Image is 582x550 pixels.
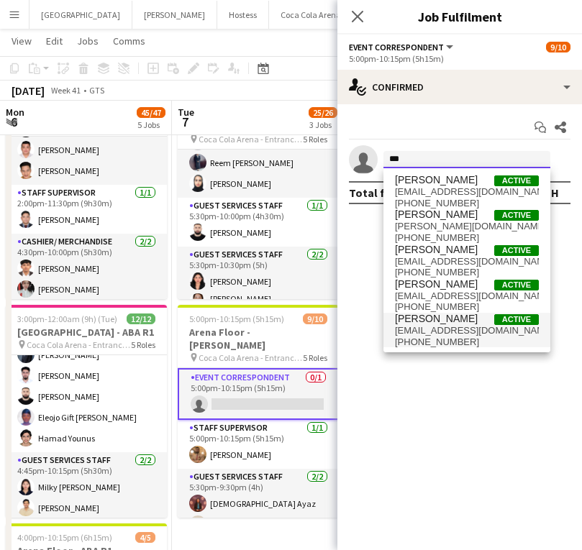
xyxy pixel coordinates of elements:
div: 3 Jobs [309,119,337,130]
app-card-role: Staff Supervisor1/12:00pm-11:30pm (9h30m)[PERSON_NAME] [6,185,167,234]
app-card-role: Guest Services Staff1/15:30pm-10:00pm (4h30m)[PERSON_NAME] [178,198,339,247]
span: leen.ghadri@gmail.com [395,325,539,336]
span: Jobs [77,35,99,47]
span: Linda Andrade [395,208,478,221]
span: Coca Cola Arena - Entrance F [199,134,303,145]
span: View [12,35,32,47]
span: 3:00pm-12:00am (9h) (Tue) [17,313,117,324]
span: Active [494,210,539,221]
app-card-role: Reem [PERSON_NAME][PERSON_NAME][PERSON_NAME][PERSON_NAME][PERSON_NAME]Eleojo Gift [PERSON_NAME]Ha... [6,278,167,452]
div: Total fee [349,185,398,200]
span: 9/10 [546,42,570,52]
button: [GEOGRAPHIC_DATA] [29,1,132,29]
a: Comms [107,32,151,50]
h3: [GEOGRAPHIC_DATA] - ABA R1 [6,326,167,339]
div: GTS [89,85,104,96]
h3: Arena Floor - [PERSON_NAME] [178,326,339,352]
app-card-role: Staff Supervisor1/15:00pm-10:15pm (5h15m)[PERSON_NAME] [178,420,339,469]
button: Event Correspondent [349,42,455,52]
span: +971567755940 [395,336,539,348]
button: [PERSON_NAME] [132,1,217,29]
span: 4:00pm-10:15pm (6h15m) [17,532,112,543]
span: Active [494,245,539,256]
button: Hostess [217,1,269,29]
span: 7 [176,114,194,130]
span: linapersonal1018@gmail.com [395,256,539,267]
div: 5 Jobs [137,119,165,130]
app-job-card: 3:00pm-12:00am (9h) (Tue)12/12[GEOGRAPHIC_DATA] - ABA R1 Coca Cola Arena - Entrance F5 RolesReem ... [6,305,167,518]
app-job-card: 2:00pm-11:30pm (9h30m)9/9Merch - ABA R1 Coca Cola Arena - Entrance F3 Roles[PERSON_NAME][PERSON_N... [6,86,167,299]
app-card-role: Guest Services Staff2/25:30pm-9:30pm (4h)[DEMOGRAPHIC_DATA] Ayaz [178,469,339,538]
span: 5 Roles [303,134,327,145]
span: linda.andrade.dubai@gmail.com [395,221,539,232]
span: Lina Ahmad [395,174,478,186]
span: 4/5 [135,532,155,543]
span: linaeltahirelfadni413@gmail.com [395,290,539,302]
span: Event Correspondent [349,42,444,52]
h3: Job Fulfilment [337,7,582,26]
a: Jobs [71,32,104,50]
span: Active [494,280,539,290]
span: Coca Cola Arena - Entrance F [199,352,303,363]
a: Edit [40,32,68,50]
span: 9/10 [303,313,327,324]
app-card-role: Guest Services Staff2/25:30pm-10:30pm (5h)[PERSON_NAME][PERSON_NAME] [PERSON_NAME] [178,247,339,321]
span: Active [494,175,539,186]
app-job-card: 5:00pm-10:15pm (5h15m)9/10Arena Floor - [PERSON_NAME] Coca Cola Arena - Entrance F5 RolesEvent Co... [178,305,339,518]
a: View [6,32,37,50]
app-card-role: Guest Services Staff2/24:45pm-10:15pm (5h30m)Milky [PERSON_NAME][PERSON_NAME] [6,452,167,522]
span: Comms [113,35,145,47]
span: +971509114382 [395,198,539,209]
span: 5:00pm-10:15pm (5h15m) [189,313,284,324]
app-card-role: Cashier/ Merchandise2/24:30pm-10:00pm (5h30m)[PERSON_NAME][PERSON_NAME] [6,234,167,303]
span: Lina Buitrago [395,244,478,256]
span: Edit [46,35,63,47]
span: Lin Ghadry [395,313,478,325]
span: +971553527030 [395,232,539,244]
span: Active [494,314,539,325]
span: Coca Cola Arena - Entrance F [27,339,131,350]
span: 5 Roles [303,352,327,363]
span: 25/26 [309,107,337,118]
span: Mon [6,106,24,119]
span: Week 41 [47,85,83,96]
span: Lina Eltahir [395,278,478,290]
div: Confirmed [337,70,582,104]
span: +971528196882 [395,267,539,278]
app-card-role: Event Correspondent0/15:00pm-10:15pm (5h15m) [178,368,339,420]
span: 6 [4,114,24,130]
span: Tue [178,106,194,119]
span: 45/47 [137,107,165,118]
app-job-card: 3:30pm-12:00am (8h30m) (Wed)9/9Arena Plaza - [PERSON_NAME] Coca Cola Arena - Entrance F5 RolesGue... [178,86,339,299]
div: [DATE] [12,83,45,98]
span: +971561115072 [395,301,539,313]
button: Coca Cola Arena 2024 [269,1,372,29]
span: lenaahmed77@yahoo.com [395,186,539,198]
span: 5 Roles [131,339,155,350]
span: 12/12 [127,313,155,324]
div: 5:00pm-10:15pm (5h15m) [349,53,570,64]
